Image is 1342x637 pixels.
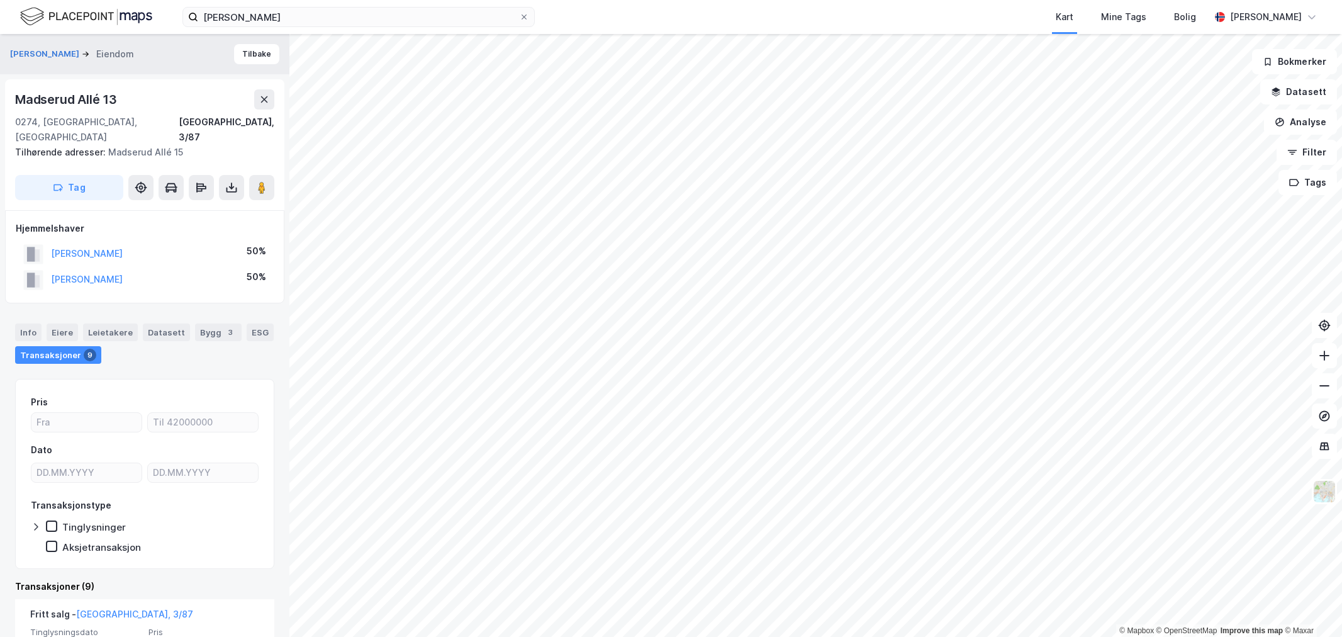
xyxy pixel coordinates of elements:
div: 0274, [GEOGRAPHIC_DATA], [GEOGRAPHIC_DATA] [15,115,179,145]
button: Tilbake [234,44,279,64]
div: [GEOGRAPHIC_DATA], 3/87 [179,115,274,145]
button: Bokmerker [1252,49,1337,74]
a: Improve this map [1221,626,1283,635]
div: Transaksjoner (9) [15,579,274,594]
input: Fra [31,413,142,432]
div: 3 [224,326,237,339]
button: Tags [1278,170,1337,195]
input: Til 42000000 [148,413,258,432]
div: Leietakere [83,324,138,341]
a: OpenStreetMap [1156,626,1217,635]
button: Datasett [1260,79,1337,104]
div: Madserud Allé 15 [15,145,264,160]
input: DD.MM.YYYY [148,463,258,482]
div: Mine Tags [1101,9,1146,25]
input: Søk på adresse, matrikkel, gårdeiere, leietakere eller personer [198,8,519,26]
div: Bygg [195,324,242,341]
div: 50% [247,244,266,259]
div: Kart [1056,9,1073,25]
div: Transaksjonstype [31,498,111,513]
div: Madserud Allé 13 [15,89,120,110]
div: Pris [31,395,48,410]
input: DD.MM.YYYY [31,463,142,482]
a: Mapbox [1119,626,1154,635]
div: Hjemmelshaver [16,221,274,236]
div: Tinglysninger [62,521,126,533]
img: logo.f888ab2527a4732fd821a326f86c7f29.svg [20,6,152,28]
div: 9 [84,349,96,361]
div: ESG [247,324,274,341]
div: [PERSON_NAME] [1230,9,1302,25]
button: Analyse [1264,110,1337,135]
div: Bolig [1174,9,1196,25]
div: Eiere [47,324,78,341]
div: Eiendom [96,47,134,62]
div: 50% [247,269,266,285]
a: [GEOGRAPHIC_DATA], 3/87 [76,609,193,619]
button: Filter [1277,140,1337,165]
div: Fritt salg - [30,607,193,627]
iframe: Chat Widget [1279,577,1342,637]
div: Dato [31,443,52,458]
span: Tilhørende adresser: [15,147,108,157]
img: Z [1312,480,1336,504]
div: Aksjetransaksjon [62,541,141,553]
div: Info [15,324,42,341]
button: Tag [15,175,123,200]
button: [PERSON_NAME] [10,48,82,60]
div: Transaksjoner [15,346,101,364]
div: Datasett [143,324,190,341]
